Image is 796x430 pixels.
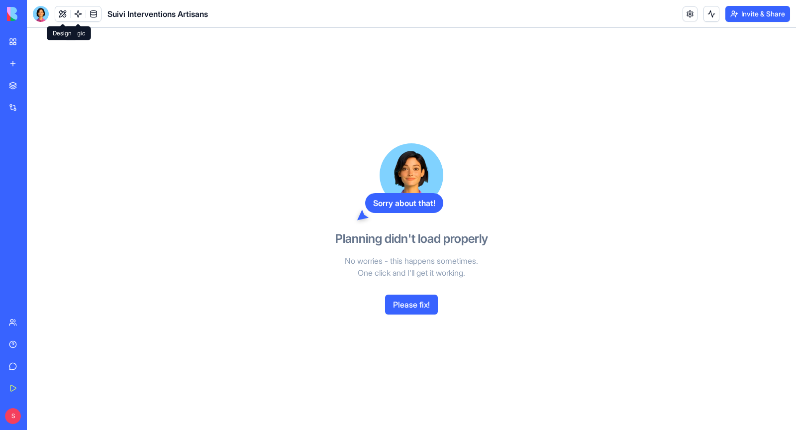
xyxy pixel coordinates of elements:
h3: Planning didn't load properly [335,231,488,247]
div: Sorry about that! [365,193,443,213]
button: Please fix! [385,295,438,315]
div: Design [47,26,78,40]
span: Suivi Interventions Artisans [107,8,208,20]
img: logo [7,7,69,21]
p: No worries - this happens sometimes. One click and I'll get it working. [297,255,526,279]
button: Invite & Share [725,6,790,22]
div: Logic [64,26,91,40]
span: S [5,408,21,424]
